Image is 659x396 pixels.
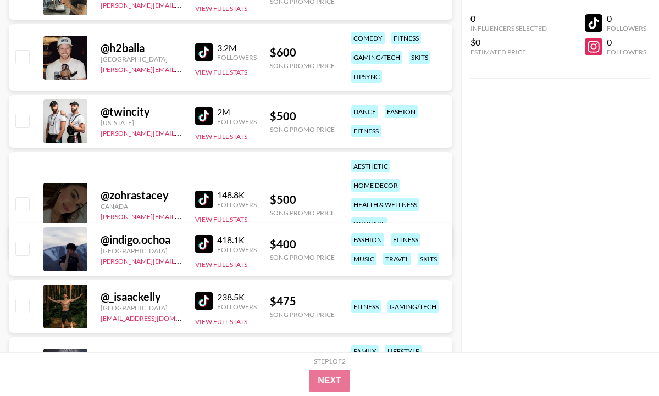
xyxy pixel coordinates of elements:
div: aesthetic [351,160,390,172]
div: [GEOGRAPHIC_DATA] [101,304,182,312]
div: @ twincity [101,105,182,119]
button: View Full Stats [195,68,247,76]
button: View Full Stats [195,215,247,224]
div: Followers [217,246,257,254]
a: [PERSON_NAME][EMAIL_ADDRESS][DOMAIN_NAME] [101,255,263,265]
img: TikTok [195,43,213,61]
a: [EMAIL_ADDRESS][DOMAIN_NAME] [101,312,211,322]
div: $0 [470,37,547,48]
div: 148.8K [217,189,257,200]
img: TikTok [195,292,213,310]
div: Song Promo Price [270,209,335,217]
div: skits [409,51,430,64]
button: View Full Stats [195,132,247,141]
a: [PERSON_NAME][EMAIL_ADDRESS][DOMAIN_NAME] [101,63,263,74]
div: Followers [217,118,257,126]
div: dance [351,105,378,118]
div: fitness [391,233,420,246]
div: lipsync [351,70,382,83]
div: Song Promo Price [270,62,335,70]
div: travel [383,253,411,265]
iframe: Drift Widget Chat Controller [604,341,646,383]
div: music [351,253,376,265]
div: Song Promo Price [270,125,335,133]
div: [GEOGRAPHIC_DATA] [101,55,182,63]
div: Canada [101,202,182,210]
div: $ 400 [270,237,335,251]
img: TikTok [195,235,213,253]
div: $ 500 [270,193,335,207]
div: [GEOGRAPHIC_DATA] [101,247,182,255]
button: View Full Stats [195,317,247,326]
div: skits [418,253,439,265]
div: Followers [217,200,257,209]
div: @ h2balla [101,41,182,55]
div: Followers [607,48,646,56]
div: 0 [607,13,646,24]
div: fitness [351,125,381,137]
div: gaming/tech [351,51,402,64]
div: health & wellness [351,198,419,211]
div: Estimated Price [470,48,547,56]
img: TikTok [195,191,213,208]
div: fashion [351,233,384,246]
a: [PERSON_NAME][EMAIL_ADDRESS][PERSON_NAME][DOMAIN_NAME] [101,127,315,137]
button: View Full Stats [195,4,247,13]
div: Followers [217,303,257,311]
div: 3.2M [217,42,257,53]
div: home decor [351,179,400,192]
div: Followers [217,53,257,62]
div: 0 [470,13,547,24]
button: View Full Stats [195,260,247,269]
div: [US_STATE] [101,119,182,127]
div: @ indigo.ochoa [101,233,182,247]
a: [PERSON_NAME][EMAIL_ADDRESS][PERSON_NAME][DOMAIN_NAME] [101,210,315,221]
div: Influencers Selected [470,24,547,32]
div: 418.1K [217,235,257,246]
div: fashion [385,105,418,118]
div: fitness [351,300,381,313]
button: Next [309,370,350,392]
div: fitness [391,32,421,44]
div: @ _isaackelly [101,290,182,304]
div: @ zohrastacey [101,188,182,202]
div: Song Promo Price [270,310,335,319]
div: Followers [607,24,646,32]
div: 0 [607,37,646,48]
div: $ 500 [270,109,335,123]
div: Step 1 of 2 [314,357,346,365]
div: $ 475 [270,294,335,308]
div: $ 600 [270,46,335,59]
img: TikTok [195,107,213,125]
div: 2M [217,107,257,118]
div: 238.5K [217,292,257,303]
div: gaming/tech [387,300,439,313]
div: Song Promo Price [270,253,335,261]
div: family [351,345,379,358]
div: lifestyle [385,345,422,358]
div: comedy [351,32,385,44]
div: skincare [351,217,387,230]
